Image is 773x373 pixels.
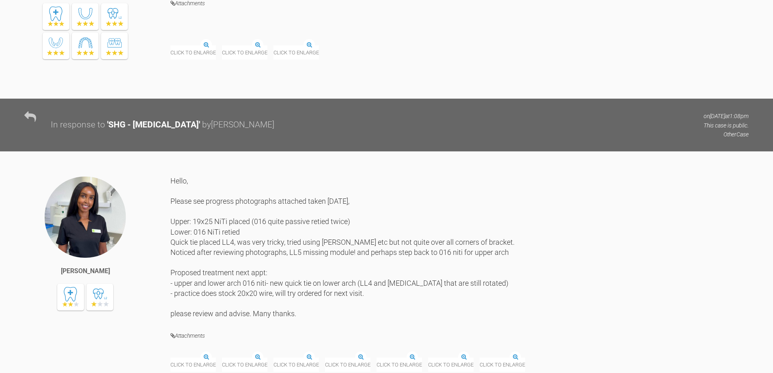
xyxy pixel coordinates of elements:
[704,112,749,121] p: on [DATE] at 1:08pm
[273,45,319,60] span: Click to enlarge
[170,331,749,341] h4: Attachments
[428,358,474,372] span: Click to enlarge
[480,358,525,372] span: Click to enlarge
[704,121,749,130] p: This case is public.
[202,118,274,132] div: by [PERSON_NAME]
[273,358,319,372] span: Click to enlarge
[107,118,200,132] div: ' SHG - [MEDICAL_DATA] '
[170,358,216,372] span: Click to enlarge
[222,45,267,60] span: Click to enlarge
[51,118,105,132] div: In response to
[222,358,267,372] span: Click to enlarge
[377,358,422,372] span: Click to enlarge
[170,45,216,60] span: Click to enlarge
[61,266,110,276] div: [PERSON_NAME]
[704,130,749,139] p: Other Case
[325,358,370,372] span: Click to enlarge
[44,176,127,259] img: Mariam Samra
[170,176,749,319] div: Hello, Please see progress photographs attached taken [DATE], Upper: 19x25 NiTi placed (016 quite...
